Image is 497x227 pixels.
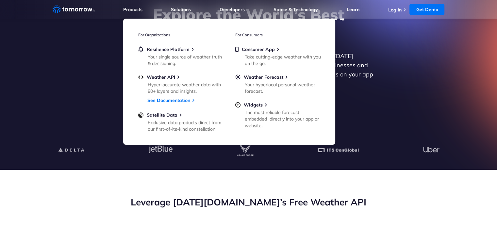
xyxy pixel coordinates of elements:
a: Space & Technology [273,7,318,12]
a: Weather ForecastYour hyperlocal personal weather forecast. [235,74,320,93]
span: Satellite Data [147,112,177,118]
a: Solutions [171,7,191,12]
a: Consumer AppTake cutting-edge weather with you on the go. [235,46,320,65]
a: Weather APIHyper-accurate weather data with 80+ layers and insights. [138,74,223,93]
img: mobile.svg [235,46,239,52]
h3: For Consumers [235,32,320,37]
div: Exclusive data products direct from our first-of-its-kind constellation [148,119,224,132]
a: Products [123,7,142,12]
span: Weather Forecast [244,74,283,80]
img: bell.svg [138,46,143,52]
div: Take cutting-edge weather with you on the go. [245,54,321,67]
img: sun.svg [235,74,240,80]
a: Satellite DataExclusive data products direct from our first-of-its-kind constellation [138,112,223,131]
span: Weather API [147,74,175,80]
h1: Explore the World’s Best Weather API [123,5,375,44]
span: Consumer App [242,46,275,52]
div: Hyper-accurate weather data with 80+ layers and insights. [148,81,224,94]
div: Your single source of weather truth & decisioning. [148,54,224,67]
a: Learn [347,7,359,12]
a: WidgetsThe most reliable forecast embedded directly into your app or website. [235,102,320,127]
span: Widgets [244,102,263,108]
span: Resilience Platform [147,46,190,52]
div: Your hyperlocal personal weather forecast. [245,81,321,94]
a: Developers [220,7,245,12]
div: The most reliable forecast embedded directly into your app or website. [245,109,321,129]
a: See Documentation [147,97,190,103]
a: Home link [53,5,95,14]
p: Get reliable and precise weather data through our free API. Count on [DATE][DOMAIN_NAME] for quic... [123,52,375,88]
img: api.svg [138,74,143,80]
a: Resilience PlatformYour single source of weather truth & decisioning. [138,46,223,65]
img: satellite-data-menu.png [138,112,143,118]
img: plus-circle.svg [235,102,240,108]
h3: For Organizations [138,32,223,37]
a: Get Demo [409,4,444,15]
a: Log In [388,7,401,13]
h2: Leverage [DATE][DOMAIN_NAME]’s Free Weather API [53,196,445,208]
